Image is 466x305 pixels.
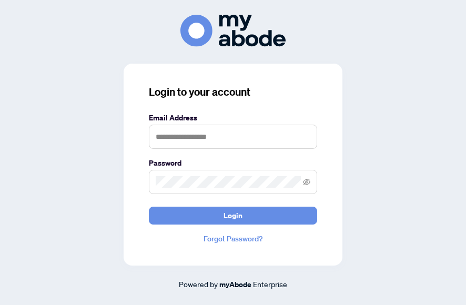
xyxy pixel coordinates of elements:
[303,178,310,186] span: eye-invisible
[224,207,242,224] span: Login
[149,157,317,169] label: Password
[219,279,251,290] a: myAbode
[149,85,317,99] h3: Login to your account
[180,15,286,47] img: ma-logo
[149,112,317,124] label: Email Address
[179,279,218,289] span: Powered by
[253,279,287,289] span: Enterprise
[149,233,317,245] a: Forgot Password?
[149,207,317,225] button: Login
